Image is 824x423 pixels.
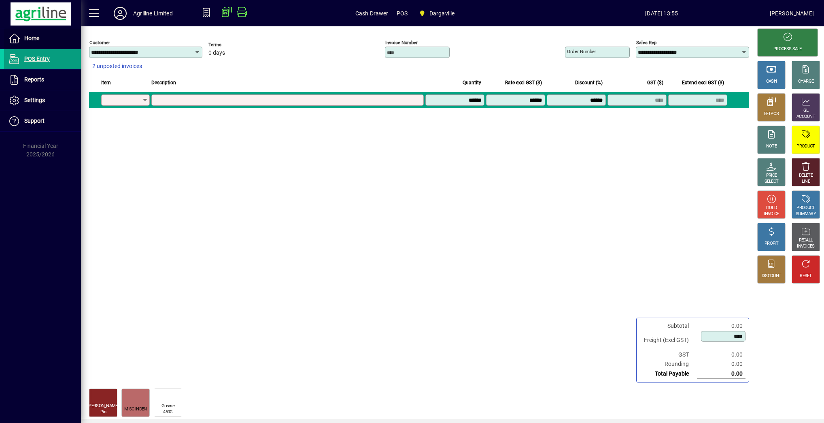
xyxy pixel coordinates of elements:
td: 0.00 [697,350,745,359]
div: NOTE [766,143,777,150]
div: LINE [802,179,810,185]
td: 0.00 [697,369,745,379]
div: INVOICES [797,244,814,250]
span: Reports [24,76,44,83]
div: Grease [161,403,174,409]
span: [DATE] 13:55 [554,7,770,20]
span: Settings [24,97,45,103]
span: 0 days [208,50,225,56]
td: Rounding [640,359,697,369]
div: DISCOUNT [762,273,781,279]
div: RECALL [799,237,813,244]
span: Dargaville [416,6,458,21]
a: Settings [4,90,81,111]
div: CASH [766,79,777,85]
span: Cash Drawer [355,7,389,20]
td: Total Payable [640,369,697,379]
div: Agriline Limited [133,7,173,20]
div: CHARGE [798,79,814,85]
td: GST [640,350,697,359]
div: Pin [100,409,106,415]
div: PRODUCT [796,143,815,150]
span: GST ($) [647,78,663,87]
div: PRICE [766,173,777,179]
mat-label: Invoice number [385,40,418,45]
div: SELECT [765,179,779,185]
td: Subtotal [640,321,697,331]
mat-label: Sales rep [636,40,656,45]
span: Item [101,78,111,87]
span: Home [24,35,39,41]
div: PROFIT [765,241,778,247]
div: PROCESS SALE [773,46,802,52]
span: Discount (%) [575,78,603,87]
span: Description [151,78,176,87]
div: EFTPOS [764,111,779,117]
div: 450G [163,409,172,415]
div: HOLD [766,205,777,211]
span: Terms [208,42,257,47]
div: DELETE [799,173,813,179]
mat-label: Order number [567,49,596,54]
span: POS Entry [24,56,50,62]
span: Extend excl GST ($) [682,78,724,87]
span: 2 unposted invoices [92,62,142,70]
div: [PERSON_NAME] [88,403,119,409]
a: Support [4,111,81,131]
span: Dargaville [429,7,455,20]
button: 2 unposted invoices [89,59,145,74]
td: Freight (Excl GST) [640,331,697,350]
div: SUMMARY [796,211,816,217]
div: MISC INDEN [124,406,147,412]
div: RESET [800,273,812,279]
div: ACCOUNT [796,114,815,120]
mat-label: Customer [89,40,110,45]
div: PRODUCT [796,205,815,211]
a: Reports [4,70,81,90]
td: 0.00 [697,321,745,331]
div: GL [803,108,809,114]
span: POS [397,7,408,20]
span: Quantity [463,78,481,87]
a: Home [4,28,81,49]
td: 0.00 [697,359,745,369]
div: INVOICE [764,211,779,217]
span: Rate excl GST ($) [505,78,542,87]
button: Profile [107,6,133,21]
div: [PERSON_NAME] [770,7,814,20]
span: Support [24,117,45,124]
